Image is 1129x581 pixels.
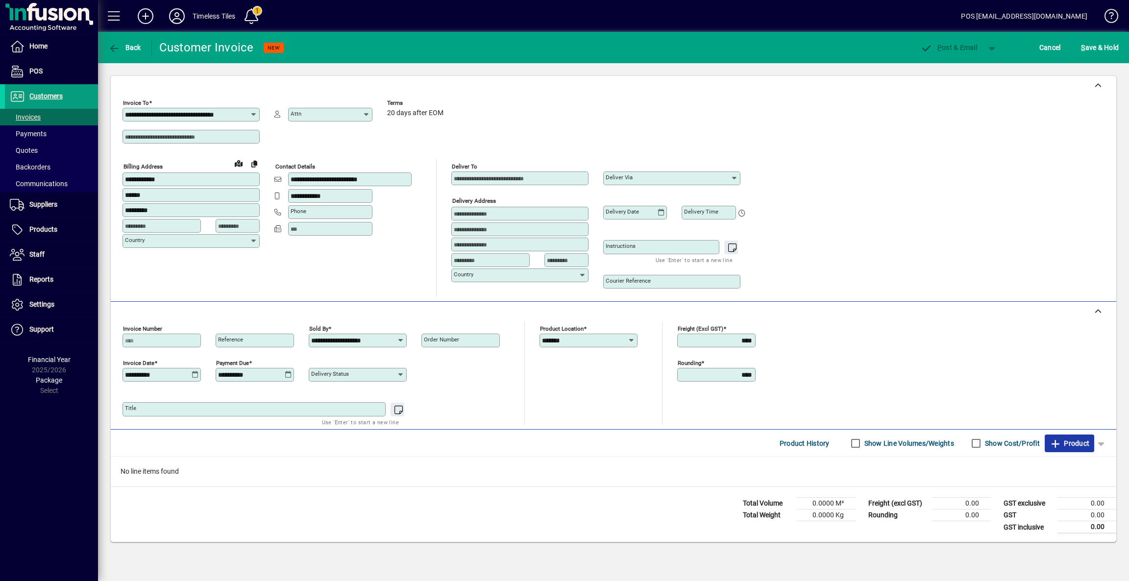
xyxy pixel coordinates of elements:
mat-label: Invoice To [123,99,149,106]
mat-label: Country [125,237,145,243]
div: POS [EMAIL_ADDRESS][DOMAIN_NAME] [961,8,1087,24]
span: ave & Hold [1081,40,1119,55]
mat-label: Title [125,405,136,412]
td: 0.00 [1057,498,1116,509]
label: Show Line Volumes/Weights [862,438,954,448]
button: Post & Email [915,39,982,56]
td: GST inclusive [999,521,1057,533]
td: GST exclusive [999,498,1057,509]
span: Products [29,225,57,233]
span: Invoices [10,113,41,121]
td: 0.00 [932,509,991,521]
button: Back [106,39,144,56]
button: Product [1045,435,1094,452]
span: NEW [268,45,280,51]
a: POS [5,59,98,84]
div: Customer Invoice [159,40,254,55]
span: Communications [10,180,68,188]
mat-label: Delivery date [606,208,639,215]
mat-label: Rounding [678,360,701,366]
span: Reports [29,275,53,283]
td: Total Volume [738,498,797,509]
div: Timeless Tiles [193,8,235,24]
td: 0.0000 Kg [797,509,856,521]
a: Communications [5,175,98,192]
span: Home [29,42,48,50]
a: Staff [5,242,98,267]
a: Products [5,218,98,242]
mat-label: Country [454,271,473,278]
span: Customers [29,92,63,100]
mat-label: Product location [540,325,584,332]
mat-label: Invoice date [123,360,154,366]
button: Add [130,7,161,25]
td: Rounding [863,509,932,521]
span: POS [29,67,43,75]
span: Support [29,325,54,333]
a: Backorders [5,159,98,175]
mat-label: Courier Reference [606,277,651,284]
a: Payments [5,125,98,142]
span: Settings [29,300,54,308]
span: Financial Year [28,356,71,363]
button: Profile [161,7,193,25]
span: Suppliers [29,200,57,208]
span: Package [36,376,62,384]
td: 0.0000 M³ [797,498,856,509]
td: Total Weight [738,509,797,521]
mat-label: Delivery status [311,370,349,377]
mat-label: Order number [424,336,459,343]
mat-label: Sold by [309,325,328,332]
mat-label: Phone [291,208,306,215]
span: Back [108,44,141,51]
mat-hint: Use 'Enter' to start a new line [322,416,399,428]
mat-label: Invoice number [123,325,162,332]
label: Show Cost/Profit [983,438,1040,448]
span: Payments [10,130,47,138]
td: Freight (excl GST) [863,498,932,509]
td: 0.00 [1057,509,1116,521]
button: Cancel [1037,39,1063,56]
a: Knowledge Base [1097,2,1117,34]
button: Product History [776,435,834,452]
a: Quotes [5,142,98,159]
mat-label: Reference [218,336,243,343]
span: Quotes [10,146,38,154]
button: Save & Hold [1079,39,1121,56]
app-page-header-button: Back [98,39,152,56]
mat-label: Delivery time [684,208,718,215]
mat-label: Deliver via [606,174,633,181]
button: Copy to Delivery address [246,156,262,171]
span: Product History [780,436,830,451]
span: Terms [387,100,446,106]
mat-label: Freight (excl GST) [678,325,723,332]
span: Cancel [1039,40,1061,55]
span: Product [1050,436,1089,451]
td: 0.00 [1057,521,1116,533]
span: ost & Email [920,44,977,51]
mat-label: Instructions [606,242,636,249]
a: Settings [5,292,98,317]
a: Invoices [5,109,98,125]
a: Suppliers [5,193,98,217]
mat-label: Attn [291,110,301,117]
td: 0.00 [932,498,991,509]
div: No line items found [111,457,1116,486]
mat-label: Payment due [216,360,249,366]
mat-hint: Use 'Enter' to start a new line [656,254,733,266]
a: View on map [231,155,246,171]
td: GST [999,509,1057,521]
span: P [937,44,942,51]
span: 20 days after EOM [387,109,443,117]
a: Support [5,317,98,342]
span: Backorders [10,163,50,171]
a: Reports [5,267,98,292]
mat-label: Deliver To [452,163,477,170]
span: Staff [29,250,45,258]
a: Home [5,34,98,59]
span: S [1081,44,1085,51]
